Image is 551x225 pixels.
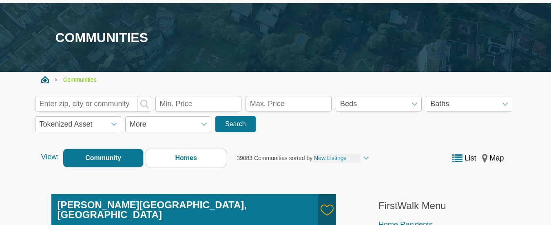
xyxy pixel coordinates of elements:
span: More [125,116,211,132]
a: [PERSON_NAME][GEOGRAPHIC_DATA], [GEOGRAPHIC_DATA] [58,199,247,220]
span: 39083 Communities sorted by [237,155,312,161]
input: Max. Price [246,96,332,112]
button: List [450,153,478,164]
button: Map [480,153,506,164]
a: Communities [63,76,97,83]
h3: FirstWalk Menu [378,200,500,212]
h1: Communities [41,30,510,45]
button: Search [215,116,256,132]
label: Homes [146,149,226,167]
input: Min. Price [155,96,241,112]
span: View: [41,151,59,163]
input: Enter zip, city or community [35,96,151,112]
label: Community [63,149,144,167]
span: Map [489,154,504,162]
span: List [465,154,476,162]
